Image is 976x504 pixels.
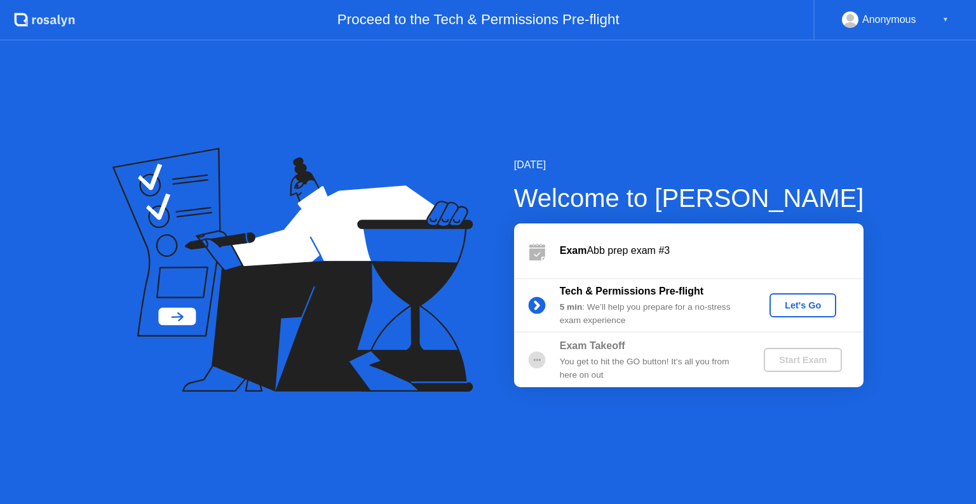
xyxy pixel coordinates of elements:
button: Start Exam [764,348,842,372]
b: Tech & Permissions Pre-flight [560,286,703,296]
div: : We’ll help you prepare for a no-stress exam experience [560,301,743,327]
div: Abb prep exam #3 [560,243,864,258]
div: Anonymous [862,11,916,28]
button: Let's Go [769,293,836,317]
b: 5 min [560,302,583,312]
div: ▼ [942,11,949,28]
div: You get to hit the GO button! It’s all you from here on out [560,355,743,381]
div: Let's Go [775,300,831,310]
div: [DATE] [514,157,864,173]
b: Exam Takeoff [560,340,625,351]
div: Start Exam [769,355,837,365]
b: Exam [560,245,587,256]
div: Welcome to [PERSON_NAME] [514,179,864,217]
